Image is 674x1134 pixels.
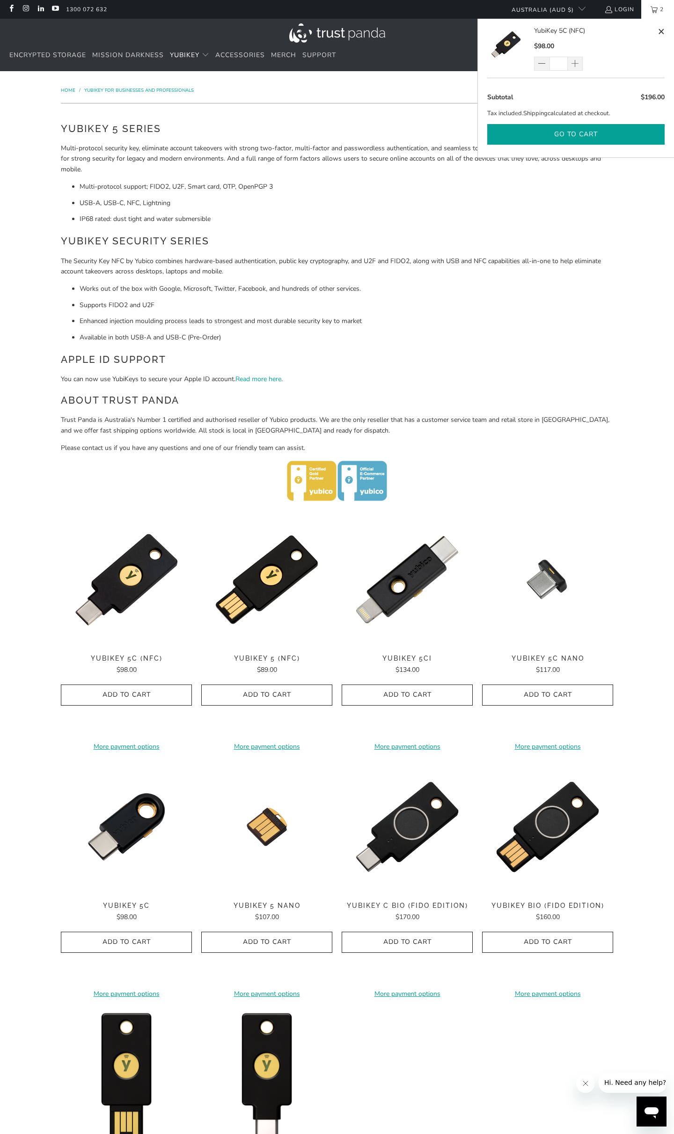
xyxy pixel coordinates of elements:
span: YubiKey C Bio (FIDO Edition) [342,902,473,910]
iframe: Close message [576,1074,595,1093]
button: Add to Cart [342,932,473,953]
li: USB-A, USB-C, NFC, Lightning [80,198,613,208]
li: Multi-protocol support; FIDO2, U2F, Smart card, OTP, OpenPGP 3 [80,182,613,192]
span: $89.00 [257,665,277,674]
img: YubiKey 5Ci - Trust Panda [342,514,473,645]
p: Please contact us if you have any questions and one of our friendly team can assist. [61,443,613,453]
span: Add to Cart [71,691,182,699]
span: YubiKey Bio (FIDO Edition) [482,902,613,910]
a: YubiKey C Bio (FIDO Edition) - Trust Panda YubiKey C Bio (FIDO Edition) - Trust Panda [342,761,473,892]
span: Add to Cart [71,938,182,946]
a: YubiKey 5 Nano $107.00 [201,902,332,922]
button: Add to Cart [342,685,473,706]
a: YubiKey 5 (NFC) - Trust Panda YubiKey 5 (NFC) - Trust Panda [201,514,332,645]
span: $196.00 [641,93,665,102]
img: YubiKey Bio (FIDO Edition) - Trust Panda [482,761,613,892]
a: Trust Panda Australia on LinkedIn [37,6,44,13]
summary: YubiKey [170,44,209,66]
li: Enhanced injection moulding process leads to strongest and most durable security key to market [80,316,613,326]
p: Trust Panda is Australia's Number 1 certified and authorised reseller of Yubico products. We are ... [61,415,613,436]
span: $134.00 [396,665,419,674]
a: Accessories [215,44,265,66]
span: $170.00 [396,913,419,921]
iframe: Message from company [599,1072,667,1093]
p: The Security Key NFC by Yubico combines hardware-based authentication, public key cryptography, a... [61,256,613,277]
a: Shipping [523,109,548,118]
img: YubiKey 5C (NFC) - Trust Panda [61,514,192,645]
h2: YubiKey 5 Series [61,121,613,136]
li: Available in both USB-A and USB-C (Pre-Order) [80,332,613,343]
a: YubiKey 5C (NFC) - Trust Panda YubiKey 5C (NFC) - Trust Panda [61,514,192,645]
span: $107.00 [255,913,279,921]
span: $117.00 [536,665,560,674]
img: YubiKey 5 (NFC) - Trust Panda [201,514,332,645]
a: 1300 072 632 [66,4,107,15]
a: More payment options [342,742,473,752]
span: YubiKey 5C [61,902,192,910]
a: YubiKey 5 (NFC) $89.00 [201,655,332,675]
span: Add to Cart [211,691,322,699]
li: Supports FIDO2 and U2F [80,300,613,310]
a: Support [302,44,336,66]
a: Mission Darkness [92,44,164,66]
span: Mission Darkness [92,51,164,59]
a: More payment options [482,742,613,752]
span: YubiKey 5C Nano [482,655,613,663]
span: Add to Cart [492,691,603,699]
a: YubiKey 5Ci $134.00 [342,655,473,675]
p: Tax included. calculated at checkout. [487,109,665,118]
a: More payment options [201,989,332,999]
a: Trust Panda Australia on Instagram [22,6,29,13]
span: $160.00 [536,913,560,921]
span: YubiKey 5 (NFC) [201,655,332,663]
a: Read more here [235,375,281,383]
button: Add to Cart [201,932,332,953]
h2: YubiKey Security Series [61,234,613,249]
button: Add to Cart [61,685,192,706]
a: More payment options [482,989,613,999]
img: YubiKey 5C Nano - Trust Panda [482,514,613,645]
li: Works out of the box with Google, Microsoft, Twitter, Facebook, and hundreds of other services. [80,284,613,294]
span: Support [302,51,336,59]
span: YubiKey 5C (NFC) [61,655,192,663]
a: YubiKey 5C Nano $117.00 [482,655,613,675]
a: More payment options [61,742,192,752]
a: More payment options [342,989,473,999]
span: Encrypted Storage [9,51,86,59]
a: YubiKey 5C $98.00 [61,902,192,922]
span: Home [61,87,75,94]
a: YubiKey 5C - Trust Panda YubiKey 5C - Trust Panda [61,761,192,892]
span: Add to Cart [352,938,463,946]
a: Trust Panda Australia on YouTube [51,6,59,13]
span: $98.00 [117,665,137,674]
a: YubiKey 5C (NFC) [487,26,534,71]
span: Subtotal [487,93,513,102]
li: IP68 rated: dust tight and water submersible [80,214,613,224]
span: $98.00 [117,913,137,921]
span: Add to Cart [492,938,603,946]
a: YubiKey 5C (NFC) [534,26,655,36]
a: More payment options [61,989,192,999]
a: YubiKey for Businesses and Professionals [84,87,194,94]
img: Trust Panda Australia [289,23,385,43]
span: YubiKey [170,51,199,59]
a: YubiKey C Bio (FIDO Edition) $170.00 [342,902,473,922]
img: YubiKey 5 Nano - Trust Panda [201,761,332,892]
button: Add to Cart [61,932,192,953]
button: Add to Cart [201,685,332,706]
a: Login [604,4,634,15]
a: YubiKey 5 Nano - Trust Panda YubiKey 5 Nano - Trust Panda [201,761,332,892]
button: Go to cart [487,124,665,145]
button: Add to Cart [482,685,613,706]
a: YubiKey Bio (FIDO Edition) - Trust Panda YubiKey Bio (FIDO Edition) - Trust Panda [482,761,613,892]
a: YubiKey 5C (NFC) $98.00 [61,655,192,675]
a: YubiKey Bio (FIDO Edition) $160.00 [482,902,613,922]
a: YubiKey 5C Nano - Trust Panda YubiKey 5C Nano - Trust Panda [482,514,613,645]
a: More payment options [201,742,332,752]
a: Home [61,87,77,94]
h2: About Trust Panda [61,393,613,408]
span: Merch [271,51,296,59]
h2: Apple ID Support [61,352,613,367]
